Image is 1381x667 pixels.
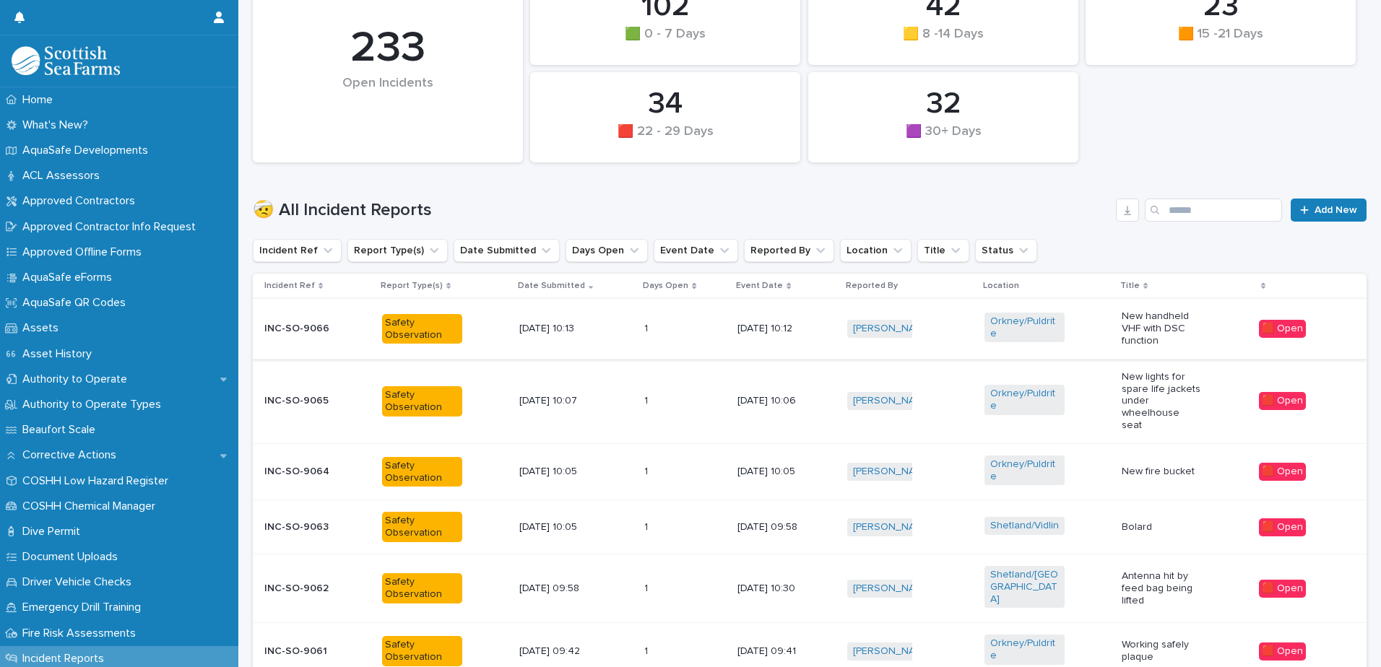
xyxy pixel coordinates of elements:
p: AquaSafe QR Codes [17,296,137,310]
p: 1 [644,518,651,533]
div: 🟥 Open [1259,320,1306,338]
div: Safety Observation [382,314,462,344]
p: Assets [17,321,70,335]
p: INC-SO-9066 [264,323,345,335]
p: Report Type(s) [381,278,443,294]
p: Emergency Drill Training [17,601,152,614]
tr: INC-SO-9065Safety Observation[DATE] 10:0711 [DATE] 10:06[PERSON_NAME] Orkney/Puldrite New lights ... [253,359,1367,443]
p: 1 [644,642,651,658]
div: 233 [277,22,498,74]
p: Reported By [846,278,898,294]
p: AquaSafe Developments [17,144,160,157]
p: Fire Risk Assessments [17,627,147,640]
p: New lights for spare life jackets under wheelhouse seat [1122,371,1202,432]
div: 🟪 30+ Days [833,124,1054,154]
p: Days Open [643,278,688,294]
button: Title [917,239,969,262]
a: [PERSON_NAME] [853,521,932,533]
button: Location [840,239,912,262]
p: Home [17,93,64,107]
a: [PERSON_NAME] [853,466,932,478]
a: [PERSON_NAME] [853,323,932,335]
h1: 🤕 All Incident Reports [253,200,1110,221]
a: [PERSON_NAME] [853,583,932,595]
p: [DATE] 09:42 [519,645,599,658]
a: [PERSON_NAME] [853,645,932,658]
p: [DATE] 09:58 [519,583,599,595]
p: INC-SO-9062 [264,583,345,595]
button: Incident Ref [253,239,342,262]
p: INC-SO-9064 [264,466,345,478]
div: 34 [555,86,776,122]
p: 1 [644,320,651,335]
div: Safety Observation [382,386,462,417]
tr: INC-SO-9062Safety Observation[DATE] 09:5811 [DATE] 10:30[PERSON_NAME] Shetland/[GEOGRAPHIC_DATA] ... [253,554,1367,622]
p: What's New? [17,118,100,132]
p: 1 [644,463,651,478]
p: Incident Reports [17,652,116,666]
p: INC-SO-9063 [264,521,345,533]
div: 32 [833,86,1054,122]
p: New handheld VHF with DSC function [1122,310,1202,346]
tr: INC-SO-9066Safety Observation[DATE] 10:1311 [DATE] 10:12[PERSON_NAME] Orkney/Puldrite New handhel... [253,299,1367,359]
span: Add New [1315,205,1357,215]
p: [DATE] 09:58 [737,521,818,533]
p: Incident Ref [264,278,315,294]
p: Location [983,278,1019,294]
div: Open Incidents [277,76,498,121]
p: Title [1120,278,1140,294]
div: 🟥 Open [1259,518,1306,536]
p: COSHH Low Hazard Register [17,474,180,488]
p: New fire bucket [1122,466,1202,478]
p: [DATE] 10:05 [519,521,599,533]
input: Search [1145,199,1282,222]
p: Beaufort Scale [17,423,107,437]
div: 🟥 22 - 29 Days [555,124,776,154]
p: Corrective Actions [17,448,128,462]
p: INC-SO-9061 [264,645,345,658]
a: Orkney/Puldrite [990,388,1059,412]
div: 🟥 Open [1259,392,1306,410]
a: Orkney/Puldrite [990,315,1059,340]
div: Safety Observation [382,457,462,487]
p: Document Uploads [17,550,129,564]
p: Bolard [1122,521,1202,533]
p: Asset History [17,347,103,361]
p: 1 [644,392,651,407]
button: Date Submitted [454,239,560,262]
button: Status [975,239,1037,262]
a: Shetland/[GEOGRAPHIC_DATA] [990,569,1059,605]
tr: INC-SO-9064Safety Observation[DATE] 10:0511 [DATE] 10:05[PERSON_NAME] Orkney/Puldrite New fire bu... [253,443,1367,500]
div: 🟥 Open [1259,580,1306,598]
div: 🟥 Open [1259,463,1306,481]
p: Date Submitted [518,278,585,294]
a: Shetland/Vidlin [990,520,1059,532]
p: Antenna hit by feed bag being lifted [1122,570,1202,606]
div: 🟩 0 - 7 Days [555,27,776,57]
p: Authority to Operate Types [17,398,173,411]
a: Orkney/Puldrite [990,637,1059,662]
div: 🟥 Open [1259,642,1306,661]
p: Approved Contractors [17,194,147,208]
p: COSHH Chemical Manager [17,500,167,513]
div: 🟨 8 -14 Days [833,27,1054,57]
p: Authority to Operate [17,372,139,386]
p: Driver Vehicle Checks [17,575,143,589]
p: [DATE] 10:07 [519,395,599,407]
p: AquaSafe eForms [17,271,124,284]
p: [DATE] 10:12 [737,323,818,335]
p: [DATE] 09:41 [737,645,818,658]
button: Reported By [744,239,834,262]
p: [DATE] 10:30 [737,583,818,595]
img: bPIBxiqnSb2ggTQWdOVV [12,46,120,75]
p: INC-SO-9065 [264,395,345,407]
div: Safety Observation [382,636,462,666]
p: ACL Assessors [17,169,111,183]
a: Orkney/Puldrite [990,458,1059,483]
a: [PERSON_NAME] [853,395,932,407]
p: [DATE] 10:05 [737,466,818,478]
p: 1 [644,580,651,595]
div: 🟧 15 -21 Days [1110,27,1331,57]
p: [DATE] 10:06 [737,395,818,407]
